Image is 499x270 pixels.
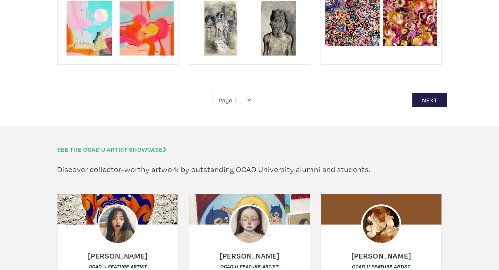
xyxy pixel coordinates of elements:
[57,145,167,153] a: See the OCAD U Artist Showcase
[352,263,410,270] a: OCAD U Feature Artist
[89,263,147,270] a: OCAD U Feature Artist
[88,251,148,260] h6: [PERSON_NAME]
[229,204,270,245] img: phpThumb.php
[351,251,411,260] h6: [PERSON_NAME]
[57,163,442,175] p: Discover collector-worthy artwork by outstanding OCAD University alumni and students.
[98,204,138,245] img: phpThumb.php
[88,249,148,257] a: [PERSON_NAME]
[361,204,401,245] img: phpThumb.php
[412,93,447,108] a: Next
[351,249,411,257] a: [PERSON_NAME]
[220,249,280,257] a: [PERSON_NAME]
[220,263,279,270] a: OCAD U Feature Artist
[220,251,280,260] h6: [PERSON_NAME]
